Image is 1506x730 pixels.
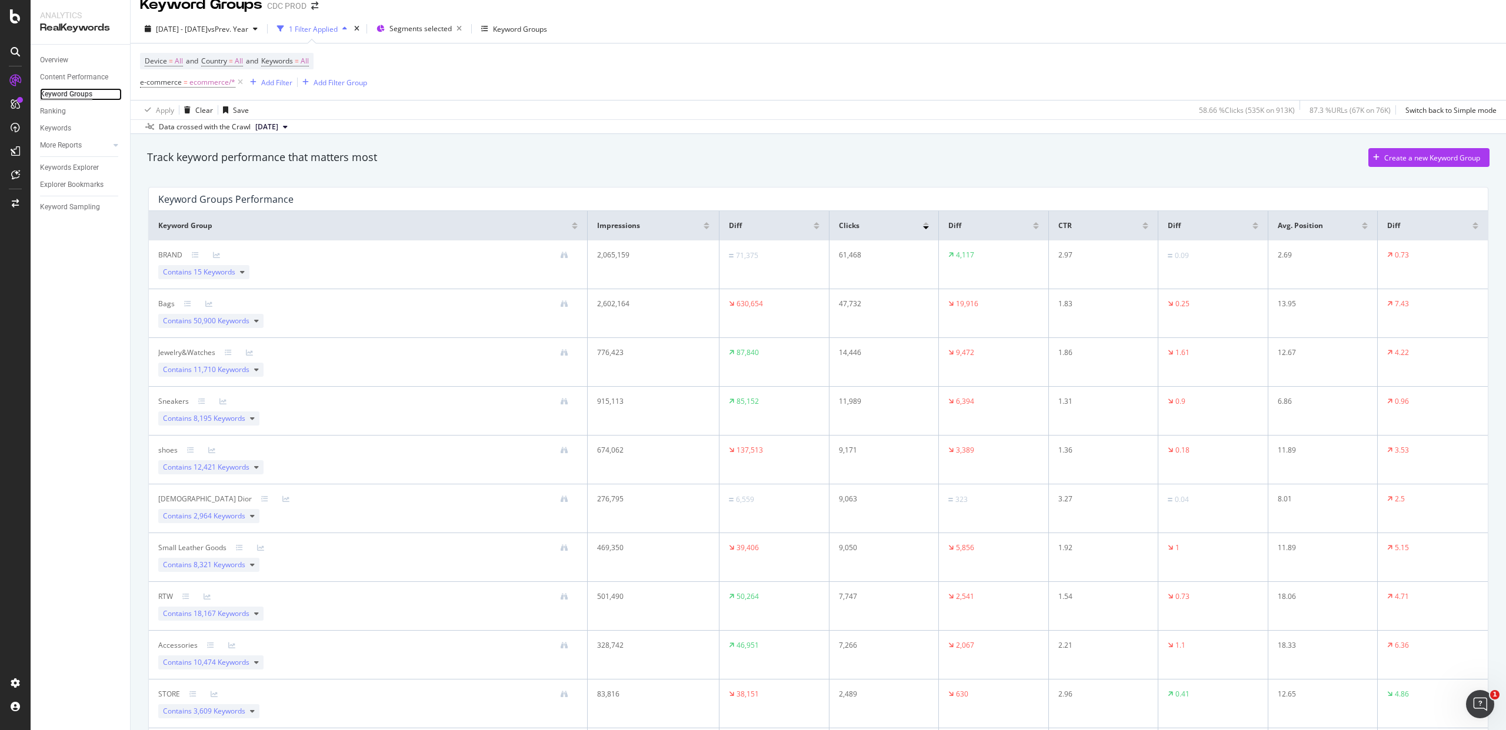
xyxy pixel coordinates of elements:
[179,101,213,119] button: Clear
[169,56,173,66] span: =
[1175,250,1189,261] div: 0.09
[218,101,249,119] button: Save
[158,494,252,504] div: Lady Dior
[1058,250,1140,260] div: 2.97
[1278,591,1359,602] div: 18.06
[839,689,920,699] div: 2,489
[1058,543,1140,553] div: 1.92
[1175,445,1190,456] div: 0.18
[1395,445,1409,456] div: 3.53
[163,706,245,716] span: Contains
[194,462,249,472] span: 12,421 Keywords
[956,396,974,407] div: 6,394
[1387,220,1400,231] span: Diff
[1368,148,1490,167] button: Create a new Keyword Group
[314,78,367,88] div: Add Filter Group
[158,299,175,309] div: Bags
[159,122,251,132] div: Data crossed with the Crawl
[272,19,352,38] button: 1 Filter Applied
[1175,347,1190,358] div: 1.61
[295,56,299,66] span: =
[1466,690,1494,718] iframe: Intercom live chat
[1175,543,1180,553] div: 1
[201,56,227,66] span: Country
[158,220,212,231] span: Keyword Group
[194,608,249,618] span: 18,167 Keywords
[597,250,698,260] div: 2,065,159
[186,56,198,66] span: and
[40,122,71,135] div: Keywords
[1175,591,1190,602] div: 0.73
[140,77,182,87] span: e-commerce
[956,689,968,699] div: 630
[1175,640,1185,651] div: 1.1
[1278,640,1359,651] div: 18.33
[839,640,920,651] div: 7,266
[956,543,974,553] div: 5,856
[1058,299,1140,309] div: 1.83
[1395,250,1409,260] div: 0.73
[736,494,754,505] div: 6,559
[597,640,698,651] div: 328,742
[1395,640,1409,651] div: 6.36
[737,689,759,699] div: 38,151
[163,657,249,668] span: Contains
[1395,591,1409,602] div: 4.71
[40,162,122,174] a: Keywords Explorer
[389,24,452,34] span: Segments selected
[175,53,183,69] span: All
[156,24,208,34] span: [DATE] - [DATE]
[1058,640,1140,651] div: 2.21
[839,299,920,309] div: 47,732
[245,75,292,89] button: Add Filter
[737,299,763,309] div: 630,654
[147,150,377,165] div: Track keyword performance that matters most
[1405,105,1497,115] div: Switch back to Simple mode
[311,2,318,10] div: arrow-right-arrow-left
[1175,689,1190,699] div: 0.41
[163,267,235,277] span: Contains
[40,139,82,152] div: More Reports
[1395,494,1405,504] div: 2.5
[597,494,698,504] div: 276,795
[956,347,974,358] div: 9,472
[158,250,182,260] div: BRAND
[40,54,68,66] div: Overview
[597,591,698,602] div: 501,490
[40,71,108,83] div: Content Performance
[40,122,122,135] a: Keywords
[597,689,698,699] div: 83,816
[737,543,759,553] div: 39,406
[40,105,66,118] div: Ranking
[194,364,249,374] span: 11,710 Keywords
[1168,254,1172,257] img: Equal
[194,560,245,570] span: 8,321 Keywords
[163,511,245,521] span: Contains
[1278,299,1359,309] div: 13.95
[194,413,245,423] span: 8,195 Keywords
[956,250,974,260] div: 4,117
[729,254,734,257] img: Equal
[208,24,248,34] span: vs Prev. Year
[158,347,215,358] div: Jewelry&Watches
[235,53,243,69] span: All
[140,19,262,38] button: [DATE] - [DATE]vsPrev. Year
[194,267,235,277] span: 15 Keywords
[40,139,110,152] a: More Reports
[194,706,245,716] span: 3,609 Keywords
[839,543,920,553] div: 9,050
[298,75,367,89] button: Add Filter Group
[597,445,698,456] div: 674,062
[40,88,122,101] a: Keyword Groups
[955,494,968,505] div: 323
[163,316,249,326] span: Contains
[1168,220,1181,231] span: Diff
[1278,250,1359,260] div: 2.69
[839,445,920,456] div: 9,171
[1175,494,1189,505] div: 0.04
[145,56,167,66] span: Device
[40,71,122,83] a: Content Performance
[477,19,552,38] button: Keyword Groups
[194,316,249,326] span: 50,900 Keywords
[184,77,188,87] span: =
